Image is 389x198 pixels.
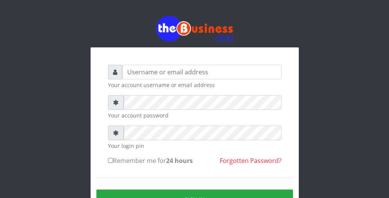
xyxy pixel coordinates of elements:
[166,156,193,165] b: 24 hours
[108,111,281,119] small: Your account password
[108,142,281,150] small: Your login pin
[108,158,113,163] input: Remember me for24 hours
[108,156,193,165] label: Remember me for
[108,81,281,89] small: Your account username or email address
[220,156,281,165] a: Forgotten Password?
[122,65,281,79] input: Username or email address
